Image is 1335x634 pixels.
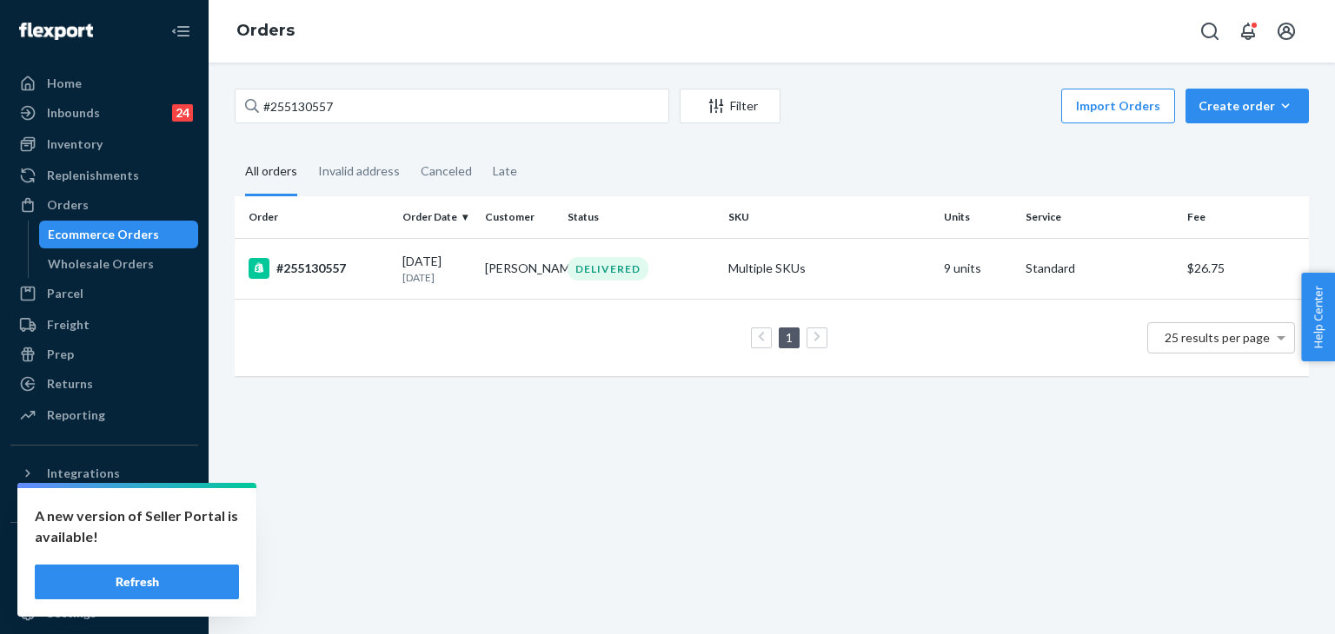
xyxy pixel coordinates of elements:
[10,370,198,398] a: Returns
[1199,97,1296,115] div: Create order
[47,316,90,334] div: Freight
[163,14,198,49] button: Close Navigation
[249,258,389,279] div: #255130557
[47,135,103,153] div: Inventory
[937,238,1020,299] td: 9 units
[10,280,198,307] a: Parcel
[10,130,198,158] a: Inventory
[47,346,74,363] div: Prep
[493,149,517,194] div: Late
[222,6,309,56] ol: breadcrumbs
[485,209,554,224] div: Customer
[1301,273,1335,361] button: Help Center
[1180,238,1309,299] td: $26.75
[35,505,239,547] p: A new version of Seller Portal is available!
[236,21,295,40] a: Orders
[782,330,796,345] a: Page 1 is your current page
[47,285,83,302] div: Parcel
[721,238,936,299] td: Multiple SKUs
[245,149,297,196] div: All orders
[10,162,198,189] a: Replenishments
[235,196,395,238] th: Order
[402,270,471,285] p: [DATE]
[1231,14,1265,49] button: Open notifications
[1186,89,1309,123] button: Create order
[235,89,669,123] input: Search orders
[35,565,239,599] button: Refresh
[1061,89,1175,123] button: Import Orders
[681,97,780,115] div: Filter
[10,69,198,97] a: Home
[48,255,154,273] div: Wholesale Orders
[19,23,93,40] img: Flexport logo
[10,340,198,368] a: Prep
[721,196,936,238] th: SKU
[402,253,471,285] div: [DATE]
[1026,260,1172,277] p: Standard
[10,99,198,127] a: Inbounds24
[47,465,120,482] div: Integrations
[10,191,198,219] a: Orders
[1180,196,1309,238] th: Fee
[395,196,478,238] th: Order Date
[39,221,199,248] a: Ecommerce Orders
[10,311,198,339] a: Freight
[47,375,93,393] div: Returns
[318,149,400,194] div: Invalid address
[1192,14,1227,49] button: Open Search Box
[680,89,780,123] button: Filter
[10,459,198,487] button: Integrations
[10,599,198,627] a: Settings
[1269,14,1304,49] button: Open account menu
[172,104,193,122] div: 24
[1165,330,1270,345] span: 25 results per page
[47,406,105,424] div: Reporting
[47,196,89,214] div: Orders
[47,104,100,122] div: Inbounds
[1019,196,1179,238] th: Service
[568,257,648,281] div: DELIVERED
[47,167,139,184] div: Replenishments
[478,238,561,299] td: [PERSON_NAME]
[561,196,721,238] th: Status
[47,75,82,92] div: Home
[10,401,198,429] a: Reporting
[937,196,1020,238] th: Units
[48,226,159,243] div: Ecommerce Orders
[10,494,198,515] a: Add Integration
[421,149,472,194] div: Canceled
[10,571,198,592] a: Add Fast Tag
[39,250,199,278] a: Wholesale Orders
[10,537,198,565] button: Fast Tags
